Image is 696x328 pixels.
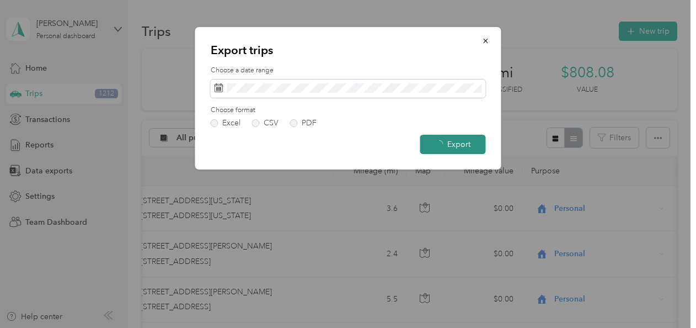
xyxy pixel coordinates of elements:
[211,43,486,58] p: Export trips
[211,105,486,115] label: Choose format
[302,119,317,127] div: PDF
[634,266,696,328] iframe: Everlance-gr Chat Button Frame
[211,66,486,76] label: Choose a date range
[420,135,486,154] button: Export
[264,119,279,127] div: CSV
[222,119,240,127] div: Excel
